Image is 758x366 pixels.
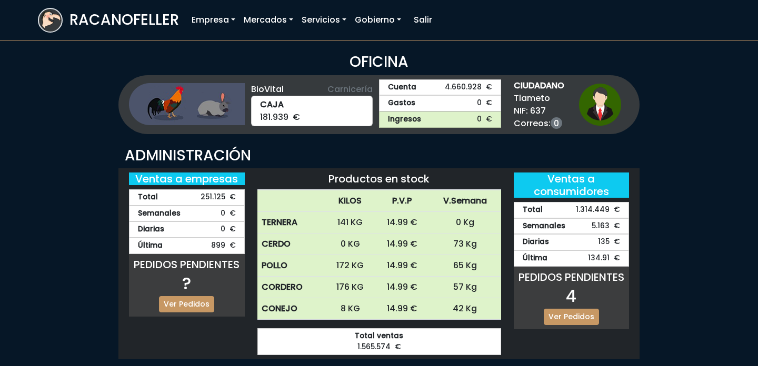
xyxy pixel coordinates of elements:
strong: Última [523,253,547,264]
a: Mercados [240,9,297,30]
div: 0 € [129,221,245,238]
div: 181.939 € [251,96,373,126]
span: 4 [566,284,576,308]
a: Gobierno [351,9,405,30]
a: Gastos0 € [379,95,501,111]
strong: Gastos [388,98,415,109]
h5: PEDIDOS PENDIENTES [514,271,630,283]
a: 0 [551,117,562,129]
h3: RACANOFELLER [69,11,179,29]
strong: Total [523,205,543,216]
a: Cuenta4.660.928 € [379,79,501,96]
h5: Productos en stock [257,172,501,185]
div: 135 € [514,234,630,250]
strong: Semanales [138,208,181,219]
div: 1.314.449 € [514,202,630,218]
th: CORDERO [257,277,326,298]
a: Ver Pedidos [159,296,214,312]
td: 176 KG [325,277,375,298]
strong: Semanales [523,221,565,232]
td: 172 KG [325,255,375,277]
a: Salir [410,9,436,30]
strong: CIUDADANO [514,79,564,92]
div: 5.163 € [514,218,630,235]
a: Empresa [187,9,240,30]
a: Servicios [297,9,351,30]
th: CERDO [257,233,326,255]
th: TERNERA [257,212,326,233]
h3: OFICINA [38,53,720,71]
td: 0 KG [325,233,375,255]
div: 0 € [129,206,245,222]
th: KILOS [325,190,375,212]
h5: Ventas a consumidores [514,172,630,198]
h5: Ventas a empresas [129,172,245,185]
td: 0 Kg [429,212,501,233]
td: 14.99 € [375,212,428,233]
td: 14.99 € [375,277,428,298]
img: ganaderia.png [129,83,245,125]
a: Ingresos0 € [379,111,501,128]
span: Tlameto [514,92,564,105]
th: CONEJO [257,298,326,320]
div: BioVital [251,83,373,96]
td: 14.99 € [375,298,428,320]
span: ? [182,271,191,295]
strong: Total ventas [266,331,492,342]
td: 141 KG [325,212,375,233]
td: 14.99 € [375,233,428,255]
div: 1.565.574 € [257,328,501,355]
th: V.Semana [429,190,501,212]
strong: Diarias [138,224,164,235]
th: P.V.P [375,190,428,212]
span: Carnicería [327,83,373,96]
strong: Diarias [523,237,549,248]
td: 57 Kg [429,277,501,298]
span: Correos: [514,117,564,130]
div: 134.91 € [514,250,630,267]
strong: Última [138,240,163,251]
div: 251.125 € [129,189,245,206]
strong: Total [138,192,158,203]
a: Ver Pedidos [544,309,599,325]
td: 8 KG [325,298,375,320]
strong: Cuenta [388,82,416,93]
td: 42 Kg [429,298,501,320]
strong: CAJA [260,98,364,111]
td: 73 Kg [429,233,501,255]
div: 899 € [129,238,245,254]
a: RACANOFELLER [38,5,179,35]
th: POLLO [257,255,326,277]
h5: PEDIDOS PENDIENTES [129,258,245,271]
h3: ADMINISTRACIÓN [125,147,633,165]
span: NIF: 637 [514,105,564,117]
strong: Ingresos [388,114,421,125]
img: ciudadano1.png [579,84,621,126]
img: logoracarojo.png [39,9,62,29]
td: 14.99 € [375,255,428,277]
td: 65 Kg [429,255,501,277]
